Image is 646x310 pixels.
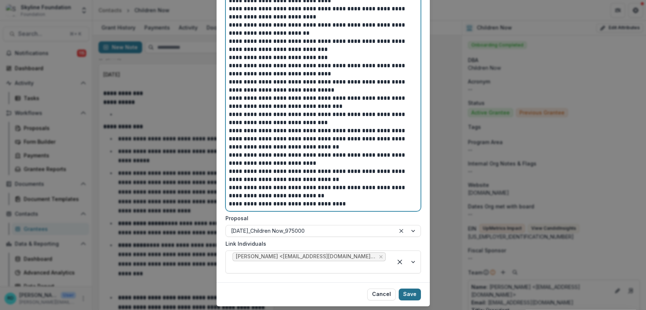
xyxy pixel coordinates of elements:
button: Cancel [367,289,396,300]
div: Remove Mr. Ted Lempert <tlempert@childrennow.org> (tlempert@childrennow.org) [378,253,384,260]
span: [PERSON_NAME] <[EMAIL_ADDRESS][DOMAIN_NAME]> ([EMAIL_ADDRESS][DOMAIN_NAME]) [236,253,376,260]
div: Clear selected options [394,256,406,268]
button: Save [399,289,421,300]
div: Clear selected options [397,226,406,235]
label: Link Individuals [225,240,416,248]
label: Proposal [225,214,416,222]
